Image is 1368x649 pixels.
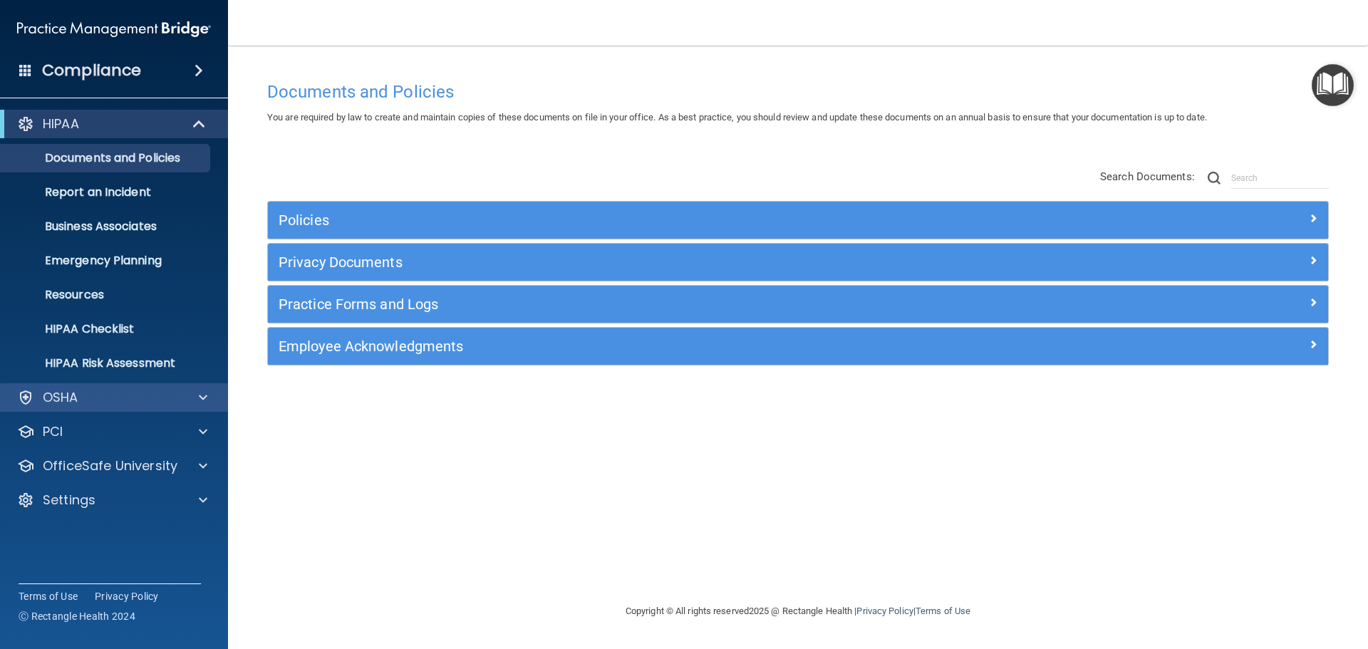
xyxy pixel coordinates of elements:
[17,492,207,509] a: Settings
[538,588,1058,634] div: Copyright © All rights reserved 2025 @ Rectangle Health | |
[9,322,204,336] p: HIPAA Checklist
[279,335,1317,358] a: Employee Acknowledgments
[1312,64,1354,106] button: Open Resource Center
[42,61,141,81] h4: Compliance
[916,606,970,616] a: Terms of Use
[9,288,204,302] p: Resources
[17,457,207,474] a: OfficeSafe University
[9,151,204,165] p: Documents and Policies
[43,457,177,474] p: OfficeSafe University
[1208,172,1221,185] img: ic-search.3b580494.png
[17,423,207,440] a: PCI
[267,112,1207,123] span: You are required by law to create and maintain copies of these documents on file in your office. ...
[17,389,207,406] a: OSHA
[279,254,1052,270] h5: Privacy Documents
[43,492,95,509] p: Settings
[279,338,1052,354] h5: Employee Acknowledgments
[267,83,1329,101] h4: Documents and Policies
[9,219,204,234] p: Business Associates
[9,254,204,268] p: Emergency Planning
[279,209,1317,232] a: Policies
[17,115,207,133] a: HIPAA
[19,609,135,623] span: Ⓒ Rectangle Health 2024
[1231,167,1329,189] input: Search
[19,589,78,603] a: Terms of Use
[279,293,1317,316] a: Practice Forms and Logs
[1100,170,1195,183] span: Search Documents:
[279,296,1052,312] h5: Practice Forms and Logs
[95,589,159,603] a: Privacy Policy
[279,251,1317,274] a: Privacy Documents
[9,356,204,370] p: HIPAA Risk Assessment
[9,185,204,199] p: Report an Incident
[279,212,1052,228] h5: Policies
[17,15,211,43] img: PMB logo
[43,115,79,133] p: HIPAA
[856,606,913,616] a: Privacy Policy
[43,389,78,406] p: OSHA
[43,423,63,440] p: PCI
